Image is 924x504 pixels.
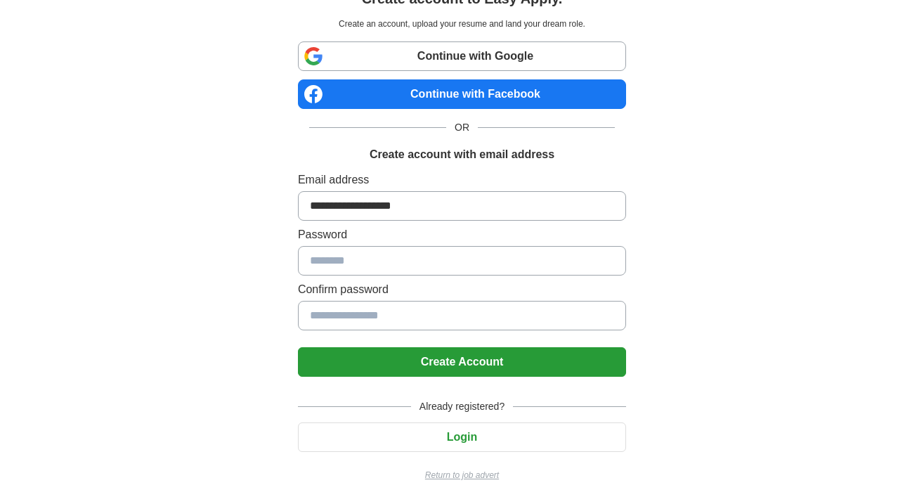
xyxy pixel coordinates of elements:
a: Continue with Facebook [298,79,626,109]
a: Return to job advert [298,469,626,482]
label: Email address [298,172,626,188]
button: Create Account [298,347,626,377]
span: Already registered? [411,399,513,414]
span: OR [446,120,478,135]
p: Create an account, upload your resume and land your dream role. [301,18,623,30]
h1: Create account with email address [370,146,554,163]
button: Login [298,422,626,452]
a: Continue with Google [298,41,626,71]
label: Confirm password [298,281,626,298]
label: Password [298,226,626,243]
a: Login [298,431,626,443]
